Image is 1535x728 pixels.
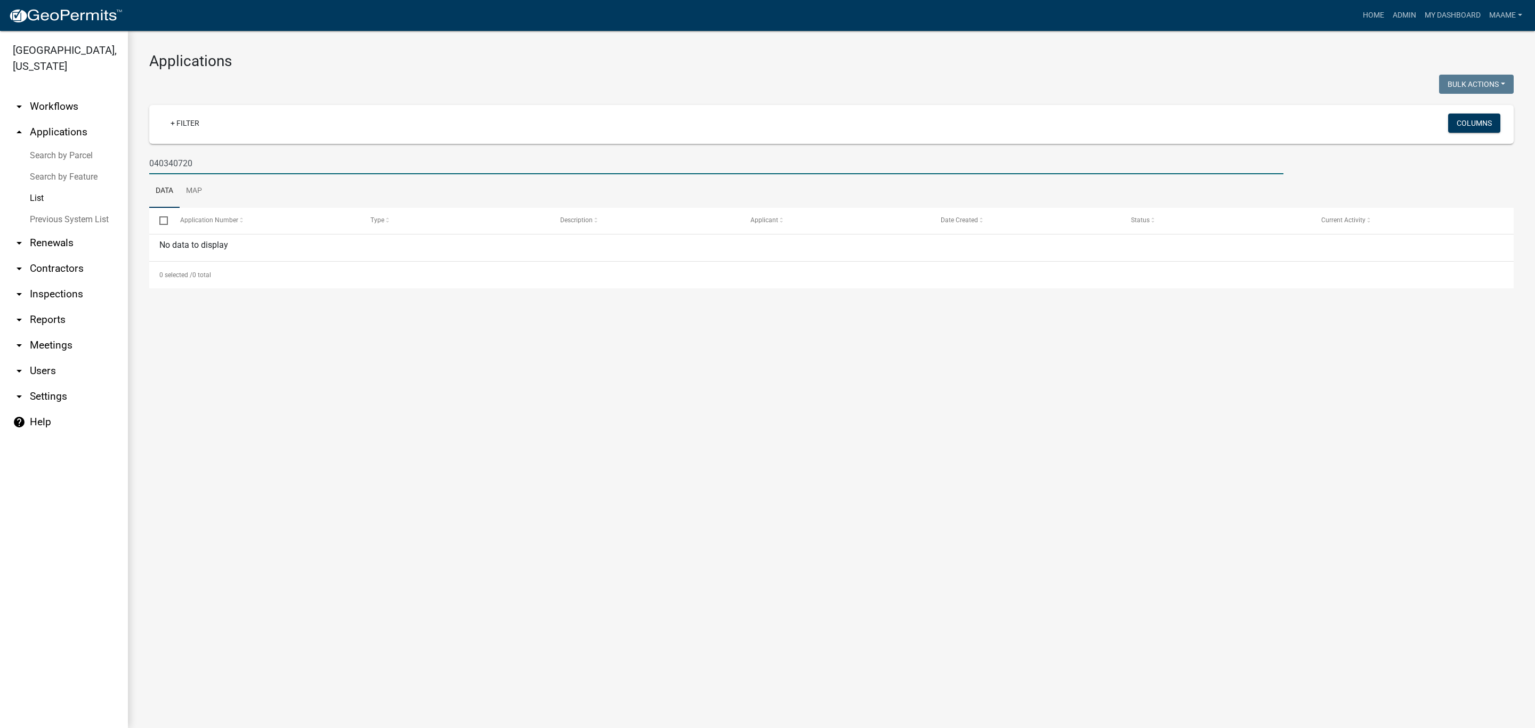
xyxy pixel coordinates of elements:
span: Applicant [750,216,778,224]
div: No data to display [149,234,1514,261]
a: Maame [1485,5,1526,26]
a: Data [149,174,180,208]
i: arrow_drop_up [13,126,26,139]
input: Search for applications [149,152,1283,174]
datatable-header-cell: Status [1121,208,1311,233]
datatable-header-cell: Current Activity [1311,208,1501,233]
i: arrow_drop_down [13,390,26,403]
button: Columns [1448,114,1500,133]
datatable-header-cell: Description [550,208,740,233]
span: 0 selected / [159,271,192,279]
div: 0 total [149,262,1514,288]
i: arrow_drop_down [13,339,26,352]
a: Admin [1388,5,1420,26]
i: arrow_drop_down [13,288,26,301]
h3: Applications [149,52,1514,70]
i: arrow_drop_down [13,313,26,326]
button: Bulk Actions [1439,75,1514,94]
span: Type [370,216,384,224]
span: Application Number [180,216,238,224]
a: Map [180,174,208,208]
span: Date Created [941,216,978,224]
datatable-header-cell: Application Number [169,208,360,233]
datatable-header-cell: Date Created [931,208,1121,233]
a: + Filter [162,114,208,133]
i: arrow_drop_down [13,365,26,377]
span: Status [1131,216,1150,224]
datatable-header-cell: Applicant [740,208,931,233]
i: arrow_drop_down [13,100,26,113]
span: Current Activity [1321,216,1366,224]
i: help [13,416,26,428]
span: Description [560,216,593,224]
i: arrow_drop_down [13,237,26,249]
datatable-header-cell: Select [149,208,169,233]
a: My Dashboard [1420,5,1485,26]
i: arrow_drop_down [13,262,26,275]
datatable-header-cell: Type [360,208,550,233]
a: Home [1359,5,1388,26]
